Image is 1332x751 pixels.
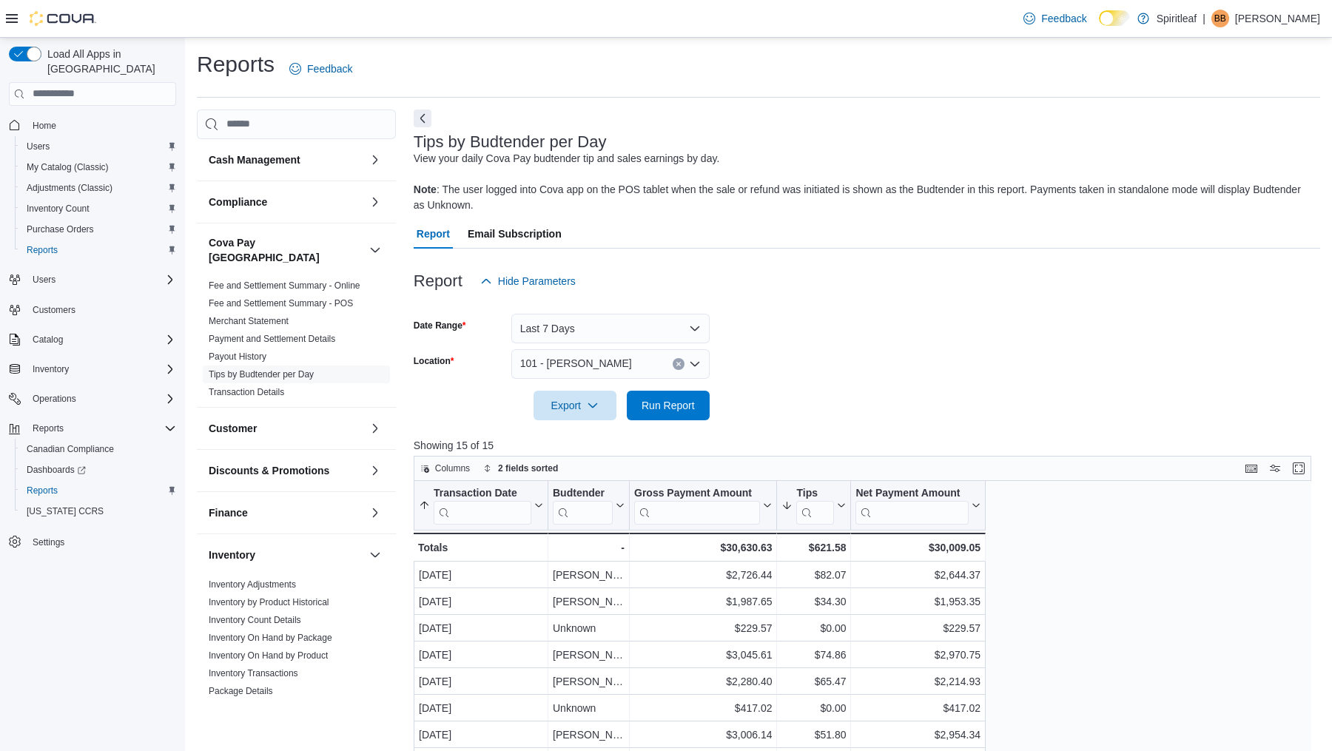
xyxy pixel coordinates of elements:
[419,619,543,637] div: [DATE]
[434,486,531,524] div: Transaction Date
[209,351,266,362] a: Payout History
[27,271,176,289] span: Users
[553,619,625,637] div: Unknown
[553,566,625,584] div: [PERSON_NAME]
[477,459,564,477] button: 2 fields sorted
[474,266,582,296] button: Hide Parameters
[209,579,296,590] span: Inventory Adjustments
[1202,10,1205,27] p: |
[418,539,543,556] div: Totals
[209,505,363,520] button: Finance
[419,566,543,584] div: [DATE]
[15,198,182,219] button: Inventory Count
[553,726,625,744] div: [PERSON_NAME]
[209,195,267,209] h3: Compliance
[634,673,772,690] div: $2,280.40
[1099,10,1130,26] input: Dark Mode
[209,316,289,326] a: Merchant Statement
[209,152,300,167] h3: Cash Management
[414,355,454,367] label: Location
[15,136,182,157] button: Users
[634,726,772,744] div: $3,006.14
[634,539,772,556] div: $30,630.63
[27,532,176,550] span: Settings
[209,667,298,679] span: Inventory Transactions
[27,301,81,319] a: Customers
[21,220,176,238] span: Purchase Orders
[21,440,120,458] a: Canadian Compliance
[1157,10,1197,27] p: Spiritleaf
[21,440,176,458] span: Canadian Compliance
[1266,459,1284,477] button: Display options
[366,420,384,437] button: Customer
[33,363,69,375] span: Inventory
[209,368,314,380] span: Tips by Budtender per Day
[21,158,176,176] span: My Catalog (Classic)
[511,314,710,343] button: Last 7 Days
[553,486,613,500] div: Budtender
[27,182,112,194] span: Adjustments (Classic)
[3,269,182,290] button: Users
[498,462,558,474] span: 2 fields sorted
[27,117,62,135] a: Home
[553,593,625,610] div: [PERSON_NAME]
[1041,11,1086,26] span: Feedback
[781,486,846,524] button: Tips
[27,331,69,348] button: Catalog
[21,200,176,218] span: Inventory Count
[627,391,710,420] button: Run Report
[33,304,75,316] span: Customers
[33,422,64,434] span: Reports
[27,360,75,378] button: Inventory
[21,138,55,155] a: Users
[33,120,56,132] span: Home
[209,548,363,562] button: Inventory
[283,54,358,84] a: Feedback
[3,418,182,439] button: Reports
[21,482,64,499] a: Reports
[209,686,273,696] a: Package Details
[855,699,980,717] div: $417.02
[33,334,63,346] span: Catalog
[209,235,363,265] h3: Cova Pay [GEOGRAPHIC_DATA]
[553,486,625,524] button: Budtender
[673,358,684,370] button: Clear input
[209,548,255,562] h3: Inventory
[634,699,772,717] div: $417.02
[209,633,332,643] a: Inventory On Hand by Package
[209,668,298,678] a: Inventory Transactions
[553,486,613,524] div: Budtender
[209,579,296,590] a: Inventory Adjustments
[27,360,176,378] span: Inventory
[15,240,182,260] button: Reports
[27,300,176,319] span: Customers
[855,486,969,524] div: Net Payment Amount
[419,673,543,690] div: [DATE]
[1211,10,1229,27] div: Bobby B
[27,244,58,256] span: Reports
[15,480,182,501] button: Reports
[27,203,90,215] span: Inventory Count
[855,646,980,664] div: $2,970.75
[3,299,182,320] button: Customers
[209,334,335,344] a: Payment and Settlement Details
[15,459,182,480] a: Dashboards
[209,386,284,398] span: Transaction Details
[781,726,846,744] div: $51.80
[209,298,353,309] a: Fee and Settlement Summary - POS
[27,420,70,437] button: Reports
[796,486,834,500] div: Tips
[209,597,329,607] a: Inventory by Product Historical
[1242,459,1260,477] button: Keyboard shortcuts
[21,138,176,155] span: Users
[855,486,969,500] div: Net Payment Amount
[209,280,360,291] a: Fee and Settlement Summary - Online
[27,390,176,408] span: Operations
[553,539,625,556] div: -
[3,531,182,552] button: Settings
[27,161,109,173] span: My Catalog (Classic)
[15,178,182,198] button: Adjustments (Classic)
[21,158,115,176] a: My Catalog (Classic)
[781,539,846,556] div: $621.58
